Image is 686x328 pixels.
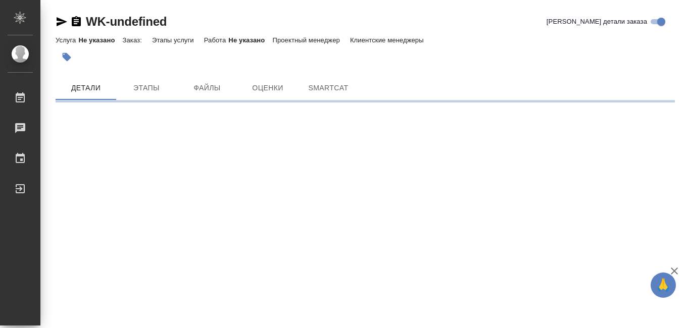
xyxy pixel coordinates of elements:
span: 🙏 [655,275,672,296]
span: [PERSON_NAME] детали заказа [547,17,647,27]
span: Файлы [183,82,231,94]
p: Клиентские менеджеры [350,36,426,44]
p: Не указано [78,36,122,44]
button: Скопировать ссылку для ЯМессенджера [56,16,68,28]
p: Заказ: [122,36,144,44]
button: 🙏 [651,272,676,298]
p: Не указано [228,36,272,44]
button: Добавить тэг [56,46,78,68]
span: SmartCat [304,82,353,94]
span: Детали [62,82,110,94]
p: Этапы услуги [152,36,197,44]
p: Услуга [56,36,78,44]
a: WK-undefined [86,15,167,28]
p: Работа [204,36,229,44]
span: Оценки [243,82,292,94]
p: Проектный менеджер [272,36,342,44]
button: Скопировать ссылку [70,16,82,28]
span: Этапы [122,82,171,94]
